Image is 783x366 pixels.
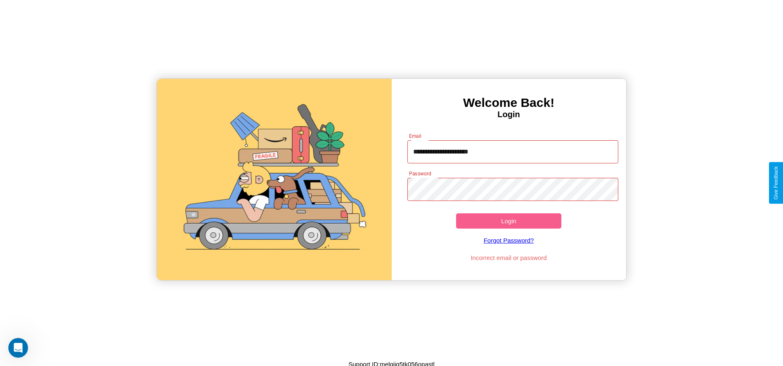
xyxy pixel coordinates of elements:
iframe: Intercom live chat [8,338,28,358]
h4: Login [392,110,626,119]
a: Forgot Password? [403,229,614,252]
div: Give Feedback [773,166,779,200]
button: Login [456,213,562,229]
label: Email [409,132,422,139]
h3: Welcome Back! [392,96,626,110]
p: Incorrect email or password [403,252,614,263]
img: gif [157,79,391,280]
label: Password [409,170,431,177]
